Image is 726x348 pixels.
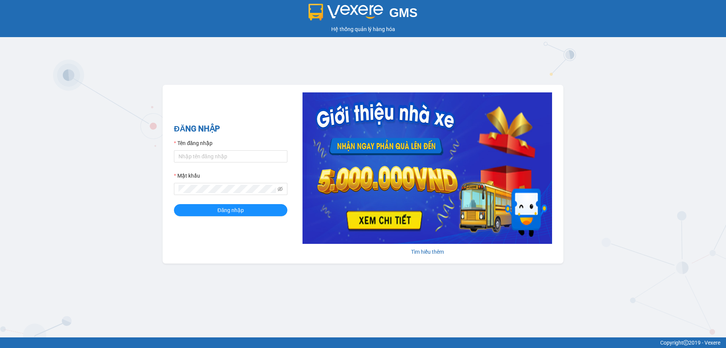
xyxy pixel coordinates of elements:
label: Mật khẩu [174,172,200,180]
img: banner-0 [302,92,552,244]
input: Tên đăng nhập [174,150,287,162]
div: Tìm hiểu thêm [302,248,552,256]
label: Tên đăng nhập [174,139,213,147]
div: Hệ thống quản lý hàng hóa [2,25,724,33]
button: Đăng nhập [174,204,287,216]
img: logo 2 [309,4,383,20]
div: Copyright 2019 - Vexere [6,339,720,347]
span: Đăng nhập [217,206,244,214]
input: Mật khẩu [178,185,276,193]
h2: ĐĂNG NHẬP [174,123,287,135]
span: GMS [389,6,417,20]
span: copyright [683,340,689,345]
span: eye-invisible [278,186,283,192]
a: GMS [309,11,418,17]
